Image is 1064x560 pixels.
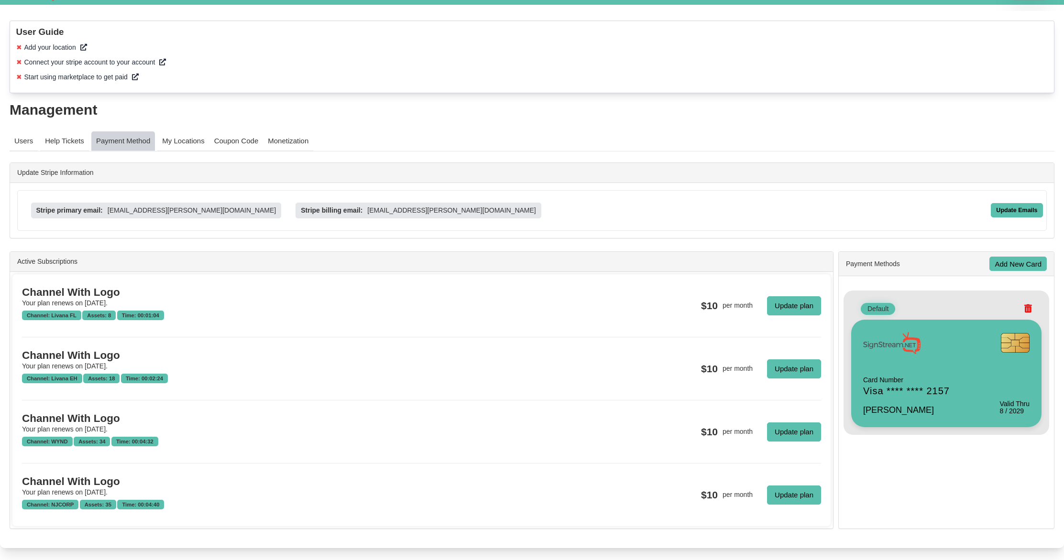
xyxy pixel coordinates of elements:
[80,500,116,509] div: Assets: 35
[209,131,263,151] a: Coupon Code
[22,487,422,497] div: Your plan renews on [DATE].
[24,43,87,53] a: Add your location
[22,298,422,308] div: Your plan renews on [DATE].
[121,374,168,383] div: Time: 00:02:24
[767,296,821,315] a: Update plan
[22,500,78,509] div: Channel: NJCORP
[22,361,422,371] div: Your plan renews on [DATE].
[16,27,1048,38] h3: User Guide
[863,377,950,384] h6: Card Number
[767,485,821,505] a: Update plan
[701,300,718,311] h3: $10
[24,57,166,67] a: Connect your stripe account to your account
[723,301,753,311] div: per month
[301,207,362,214] h3: Stripe billing email:
[16,43,22,53] span: ✖
[22,311,81,320] div: Channel: Livana FL
[767,422,821,442] a: Update plan
[10,103,1054,117] div: Management
[16,72,22,82] span: ✖
[22,424,422,434] div: Your plan renews on [DATE].
[10,163,1054,183] div: Update Stripe Information
[896,457,1064,560] iframe: Chat Widget
[36,207,103,214] h3: Stripe primary email:
[22,437,73,446] div: Channel: WYND
[10,131,38,151] a: Users
[723,427,753,437] div: per month
[22,475,422,487] h3: Channel With Logo
[111,437,158,446] div: Time: 00:04:32
[24,58,155,66] span: Connect your stripe account to your account
[989,257,1047,271] a: Add New Card
[108,205,276,215] p: [EMAIL_ADDRESS][PERSON_NAME][DOMAIN_NAME]
[117,311,164,320] div: Time: 00:01:04
[999,400,1030,408] h6: Valid Thru
[22,286,422,298] h3: Channel With Logo
[82,311,116,320] div: Assets: 8
[83,374,120,383] div: Assets: 18
[24,43,76,51] span: Add your location
[40,131,89,151] a: Help Tickets
[157,131,209,151] a: My Locations
[723,364,753,374] div: per month
[117,500,164,509] div: Time: 00:04:40
[74,437,110,446] div: Assets: 34
[91,131,155,151] a: Payment Method
[10,252,833,272] div: Active Subscriptions
[263,131,313,151] a: Monetization
[767,359,821,378] a: Update plan
[999,408,1030,415] h5: 8 / 2029
[701,363,718,374] h3: $10
[22,412,422,424] h3: Channel With Logo
[863,406,950,415] h5: [PERSON_NAME]
[701,489,718,500] h3: $10
[367,205,536,215] p: [EMAIL_ADDRESS][PERSON_NAME][DOMAIN_NAME]
[991,203,1042,217] div: Update Emails
[701,426,718,437] h3: $10
[839,252,1054,276] div: Payment Methods
[16,57,22,67] span: ✖
[22,349,422,361] h3: Channel With Logo
[24,73,128,81] span: Start using marketplace to get paid
[723,490,753,500] div: per month
[24,72,139,82] a: Start using marketplace to get paid
[861,303,895,315] div: Default
[22,374,82,383] div: Channel: Livana EH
